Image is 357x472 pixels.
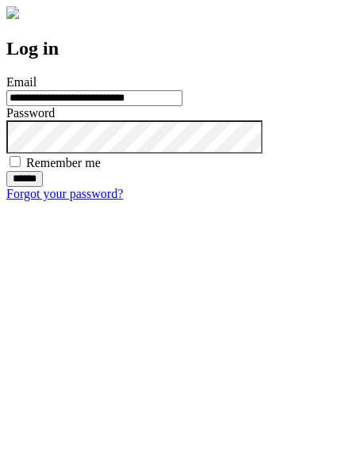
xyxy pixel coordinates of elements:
[6,106,55,120] label: Password
[26,156,101,169] label: Remember me
[6,38,351,59] h2: Log in
[6,6,19,19] img: logo-4e3dc11c47720685a147b03b5a06dd966a58ff35d612b21f08c02c0306f2b779.png
[6,75,36,89] label: Email
[6,187,123,200] a: Forgot your password?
